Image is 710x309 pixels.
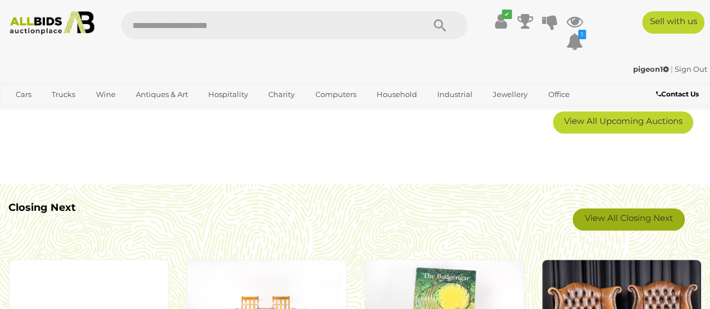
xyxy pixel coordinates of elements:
a: Hospitality [201,85,255,104]
img: Allbids.com.au [5,11,99,35]
strong: pigeon1 [633,64,669,73]
a: Industrial [430,85,480,104]
b: Contact Us [656,90,699,98]
a: Trucks [44,85,83,104]
a: Antiques & Art [129,85,195,104]
a: Charity [261,85,302,104]
span: View All Upcoming Auctions [564,116,682,126]
a: Contact Us [656,88,702,100]
a: Jewellery [485,85,535,104]
i: 1 [578,30,586,39]
span: | [671,64,673,73]
a: ✔ [492,11,509,31]
a: Wine [88,85,122,104]
a: 1 [566,31,583,52]
a: Household [369,85,424,104]
button: Search [411,11,468,39]
a: Sell with us [642,11,704,34]
a: Sports [8,104,46,122]
i: ✔ [502,10,512,19]
b: Closing Next [8,201,76,214]
a: Office [540,85,576,104]
a: [GEOGRAPHIC_DATA] [52,104,146,122]
a: Sign Out [675,64,707,73]
a: Computers [308,85,363,104]
a: View All Closing Next [572,208,685,230]
a: View All Upcoming Auctions [553,111,693,133]
a: Cars [8,85,39,104]
a: pigeon1 [633,64,671,73]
